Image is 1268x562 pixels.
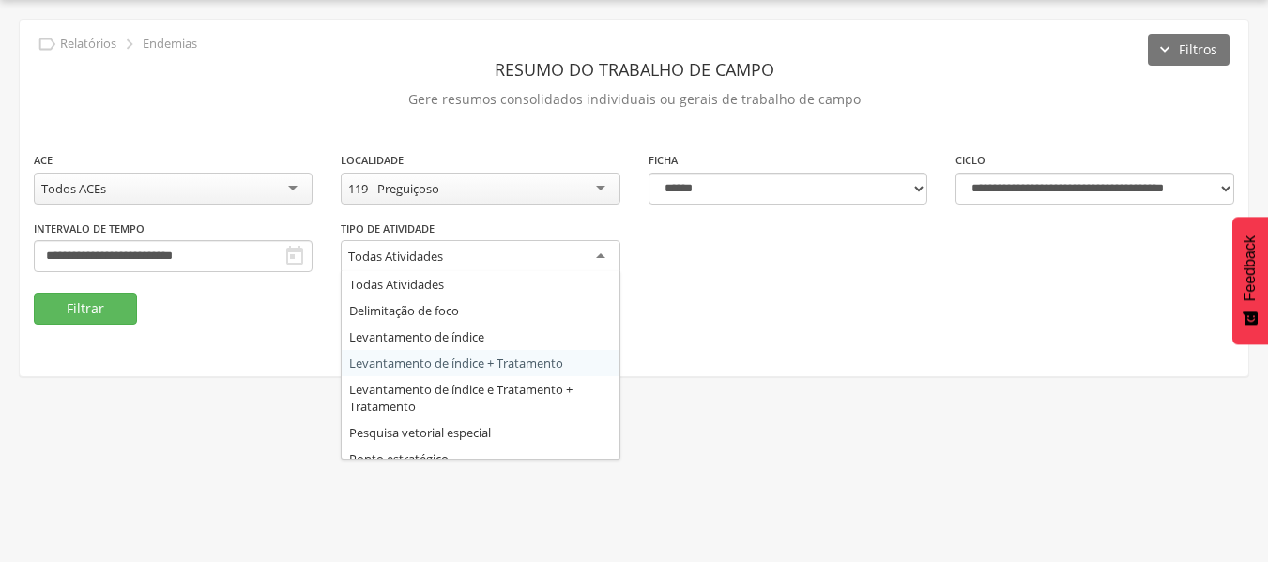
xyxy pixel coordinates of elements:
button: Filtrar [34,293,137,325]
i:  [283,245,306,267]
button: Filtros [1148,34,1230,66]
p: Endemias [143,37,197,52]
header: Resumo do Trabalho de Campo [34,53,1234,86]
p: Gere resumos consolidados individuais ou gerais de trabalho de campo [34,86,1234,113]
label: Ciclo [955,153,985,168]
i:  [37,34,57,54]
div: Todas Atividades [348,248,443,265]
button: Feedback - Mostrar pesquisa [1232,217,1268,344]
div: Pesquisa vetorial especial [342,419,619,446]
div: Todos ACEs [41,180,106,197]
div: 119 - Preguiçoso [348,180,439,197]
span: Feedback [1242,235,1259,301]
p: Relatórios [60,37,116,52]
div: Todas Atividades [342,271,619,297]
label: Ficha [649,153,678,168]
label: Localidade [341,153,404,168]
div: Levantamento de índice e Tratamento + Tratamento [342,376,619,419]
label: Tipo de Atividade [341,221,435,236]
div: Delimitação de foco [342,297,619,324]
div: Levantamento de índice + Tratamento [342,350,619,376]
label: Intervalo de Tempo [34,221,145,236]
div: Levantamento de índice [342,324,619,350]
i:  [119,34,140,54]
div: Ponto estratégico [342,446,619,472]
label: ACE [34,153,53,168]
